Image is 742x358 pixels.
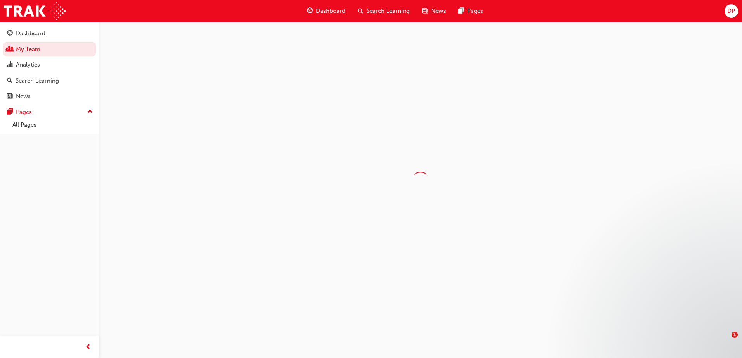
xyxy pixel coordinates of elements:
[3,26,96,41] a: Dashboard
[9,119,96,131] a: All Pages
[307,6,313,16] span: guage-icon
[7,77,12,84] span: search-icon
[7,30,13,37] span: guage-icon
[85,343,91,352] span: prev-icon
[416,3,452,19] a: news-iconNews
[87,107,93,117] span: up-icon
[3,42,96,57] a: My Team
[16,108,32,117] div: Pages
[727,7,735,15] span: DP
[3,105,96,119] button: Pages
[7,62,13,69] span: chart-icon
[16,60,40,69] div: Analytics
[3,74,96,88] a: Search Learning
[4,2,66,20] img: Trak
[352,3,416,19] a: search-iconSearch Learning
[716,332,734,350] iframe: Intercom live chat
[452,3,489,19] a: pages-iconPages
[3,58,96,72] a: Analytics
[16,29,45,38] div: Dashboard
[7,109,13,116] span: pages-icon
[7,46,13,53] span: people-icon
[467,7,483,15] span: Pages
[3,25,96,105] button: DashboardMy TeamAnalyticsSearch LearningNews
[422,6,428,16] span: news-icon
[16,76,59,85] div: Search Learning
[458,6,464,16] span: pages-icon
[358,6,363,16] span: search-icon
[732,332,738,338] span: 1
[366,7,410,15] span: Search Learning
[3,89,96,103] a: News
[725,4,738,18] button: DP
[316,7,345,15] span: Dashboard
[431,7,446,15] span: News
[7,93,13,100] span: news-icon
[16,92,31,101] div: News
[301,3,352,19] a: guage-iconDashboard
